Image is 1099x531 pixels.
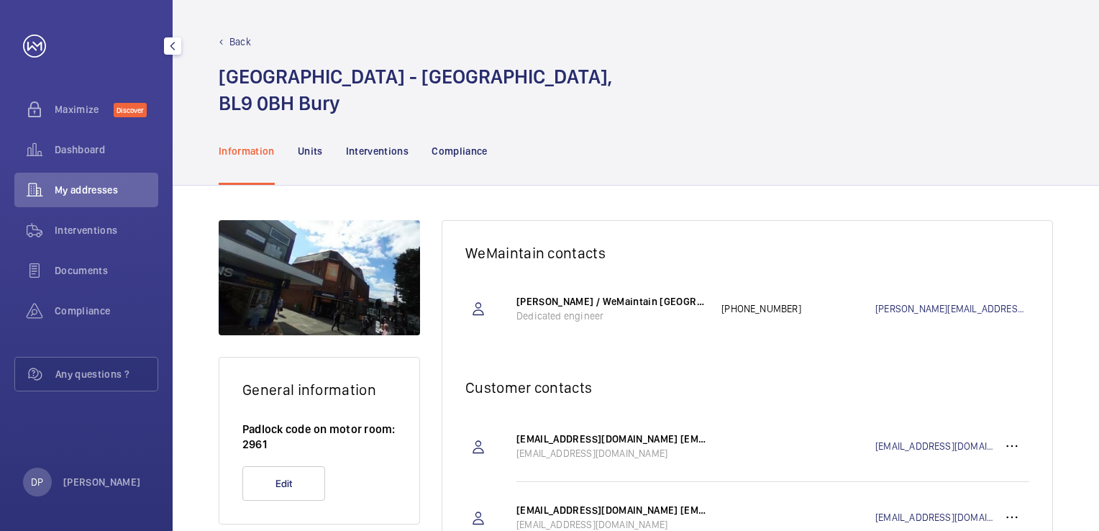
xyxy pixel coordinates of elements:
span: Discover [114,103,147,117]
a: [EMAIL_ADDRESS][DOMAIN_NAME] [875,510,995,525]
p: Units [298,144,323,158]
span: Dashboard [55,142,158,157]
p: Padlock code on motor room: 2961 [242,422,396,452]
a: [PERSON_NAME][EMAIL_ADDRESS][DOMAIN_NAME] [875,301,1029,316]
p: Back [229,35,251,49]
h2: Customer contacts [465,378,1029,396]
p: [PERSON_NAME] / WeMaintain [GEOGRAPHIC_DATA] [516,294,707,309]
p: Dedicated engineer [516,309,707,323]
span: Any questions ? [55,367,158,381]
p: [PERSON_NAME] [63,475,141,489]
p: Information [219,144,275,158]
span: Interventions [55,223,158,237]
p: [PHONE_NUMBER] [721,301,875,316]
p: Interventions [346,144,409,158]
p: Compliance [432,144,488,158]
button: Edit [242,466,325,501]
span: My addresses [55,183,158,197]
span: Documents [55,263,158,278]
p: DP [31,475,43,489]
h2: General information [242,381,396,399]
h2: WeMaintain contacts [465,244,1029,262]
p: [EMAIL_ADDRESS][DOMAIN_NAME] [516,446,707,460]
span: Compliance [55,304,158,318]
h1: [GEOGRAPHIC_DATA] - [GEOGRAPHIC_DATA], BL9 0BH Bury [219,63,612,117]
p: [EMAIL_ADDRESS][DOMAIN_NAME] [EMAIL_ADDRESS][DOMAIN_NAME] [516,432,707,446]
a: [EMAIL_ADDRESS][DOMAIN_NAME] [875,439,995,453]
span: Maximize [55,102,114,117]
p: [EMAIL_ADDRESS][DOMAIN_NAME] [EMAIL_ADDRESS][DOMAIN_NAME] [516,503,707,517]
